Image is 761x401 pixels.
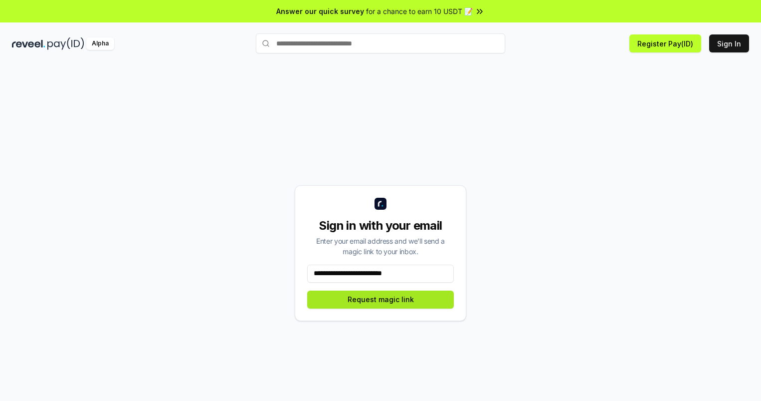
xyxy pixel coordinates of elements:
button: Register Pay(ID) [629,34,701,52]
button: Request magic link [307,291,454,309]
img: logo_small [375,198,386,210]
span: for a chance to earn 10 USDT 📝 [366,6,473,16]
img: reveel_dark [12,37,45,50]
img: pay_id [47,37,84,50]
div: Sign in with your email [307,218,454,234]
span: Answer our quick survey [276,6,364,16]
div: Alpha [86,37,114,50]
button: Sign In [709,34,749,52]
div: Enter your email address and we’ll send a magic link to your inbox. [307,236,454,257]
